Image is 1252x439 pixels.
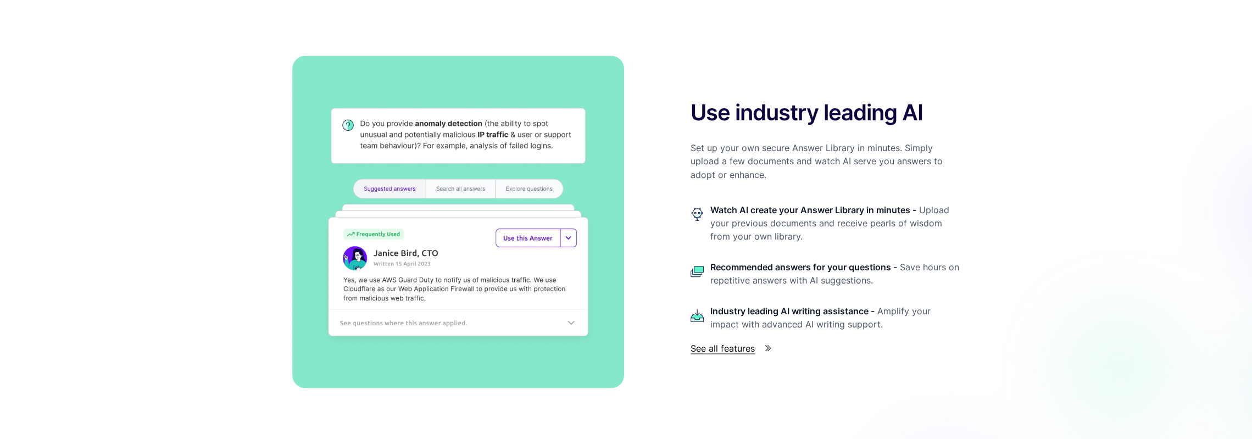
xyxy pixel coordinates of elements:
[691,264,704,278] img: icon
[691,341,960,354] a: See all features
[691,207,704,221] img: icon
[691,97,960,128] h3: Use industry leading AI
[691,308,704,322] img: icon
[691,341,755,354] span: See all features
[710,261,897,272] dt: Recommended answers for your questions -
[710,204,949,241] dd: Upload your previous documents and receive pearls of wisdom from your own library.
[292,55,625,388] img: image
[691,141,960,181] p: Set up your own secure Answer Library in minutes. Simply upload a few documents and watch AI serv...
[710,204,916,215] dt: Watch AI create your Answer Library in minutes -
[710,305,875,316] dt: Industry leading AI writing assistance -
